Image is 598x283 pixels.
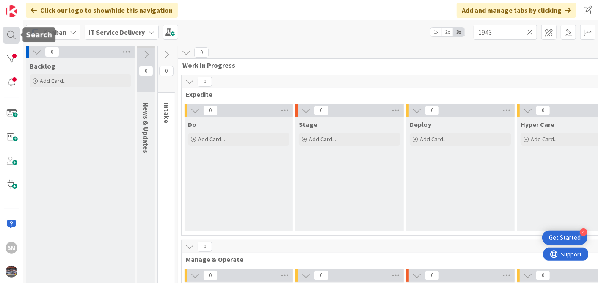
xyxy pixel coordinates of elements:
[194,47,209,58] span: 0
[299,120,317,129] span: Stage
[542,231,587,245] div: Open Get Started checklist, remaining modules: 4
[159,66,174,76] span: 0
[26,31,52,39] h5: Search
[457,3,576,18] div: Add and manage tabs by clicking
[198,135,225,143] span: Add Card...
[43,27,66,37] span: Kanban
[198,242,212,252] span: 0
[580,228,587,236] div: 4
[6,5,17,17] img: Visit kanbanzone.com
[453,28,465,36] span: 3x
[18,1,39,11] span: Support
[198,77,212,87] span: 0
[549,234,581,242] div: Get Started
[430,28,442,36] span: 1x
[536,270,550,280] span: 0
[420,135,447,143] span: Add Card...
[442,28,453,36] span: 2x
[26,3,178,18] div: Click our logo to show/hide this navigation
[314,270,328,280] span: 0
[314,105,328,115] span: 0
[188,120,196,129] span: Do
[163,103,171,123] span: Intake
[142,102,150,153] span: News & Updates
[6,266,17,278] img: avatar
[40,77,67,85] span: Add Card...
[309,135,336,143] span: Add Card...
[521,120,554,129] span: Hyper Care
[531,135,558,143] span: Add Card...
[45,47,59,57] span: 0
[30,62,55,70] span: Backlog
[425,105,439,115] span: 0
[536,105,550,115] span: 0
[203,270,218,280] span: 0
[6,242,17,254] div: BM
[474,25,537,40] input: Quick Filter...
[425,270,439,280] span: 0
[203,105,218,115] span: 0
[410,120,431,129] span: Deploy
[88,28,145,36] b: IT Service Delivery
[139,66,153,76] span: 0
